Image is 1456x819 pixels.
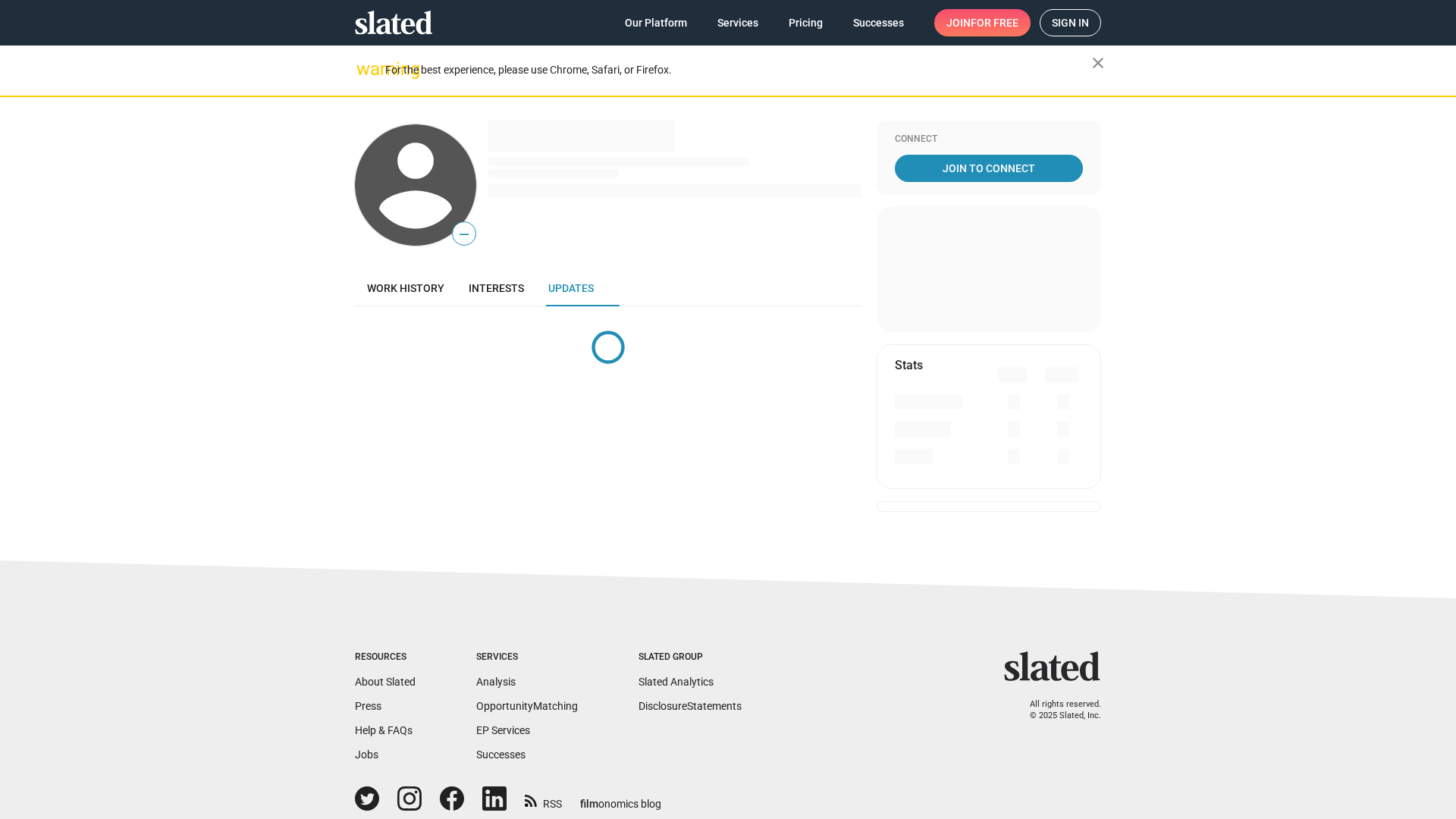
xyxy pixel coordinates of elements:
a: Help & FAQs [355,724,413,736]
span: Join [946,9,1018,36]
span: Our Platform [625,9,687,36]
span: Pricing [789,9,823,36]
a: About Slated [355,676,416,688]
span: Join To Connect [898,155,1080,182]
div: Services [476,651,578,664]
a: Slated Analytics [639,676,714,688]
a: Updates [536,270,606,306]
a: Jobs [355,748,378,761]
a: Join To Connect [895,155,1083,182]
span: Updates [548,282,594,294]
span: Interests [469,282,524,294]
a: Joinfor free [934,9,1031,36]
div: Connect [895,133,1083,146]
span: Sign in [1052,10,1089,36]
span: Work history [367,282,444,294]
span: film [580,798,598,810]
a: EP Services [476,724,530,736]
div: Resources [355,651,416,664]
a: Pricing [777,9,835,36]
a: Work history [355,270,457,306]
a: OpportunityMatching [476,700,578,712]
span: Successes [853,9,904,36]
a: Successes [841,9,916,36]
p: All rights reserved. © 2025 Slated, Inc. [1014,699,1101,721]
span: for free [971,9,1018,36]
a: Sign in [1040,9,1101,36]
a: Successes [476,748,526,761]
a: filmonomics blog [580,785,661,811]
a: DisclosureStatements [639,700,742,712]
a: RSS [525,788,562,811]
mat-icon: warning [356,60,375,78]
a: Services [705,9,770,36]
div: For the best experience, please use Chrome, Safari, or Firefox. [385,60,1092,80]
span: — [453,224,475,244]
mat-card-title: Stats [895,357,923,373]
a: Analysis [476,676,516,688]
div: Slated Group [639,651,742,664]
mat-icon: close [1089,54,1107,72]
a: Our Platform [613,9,699,36]
span: Services [717,9,758,36]
a: Press [355,700,381,712]
a: Interests [457,270,536,306]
